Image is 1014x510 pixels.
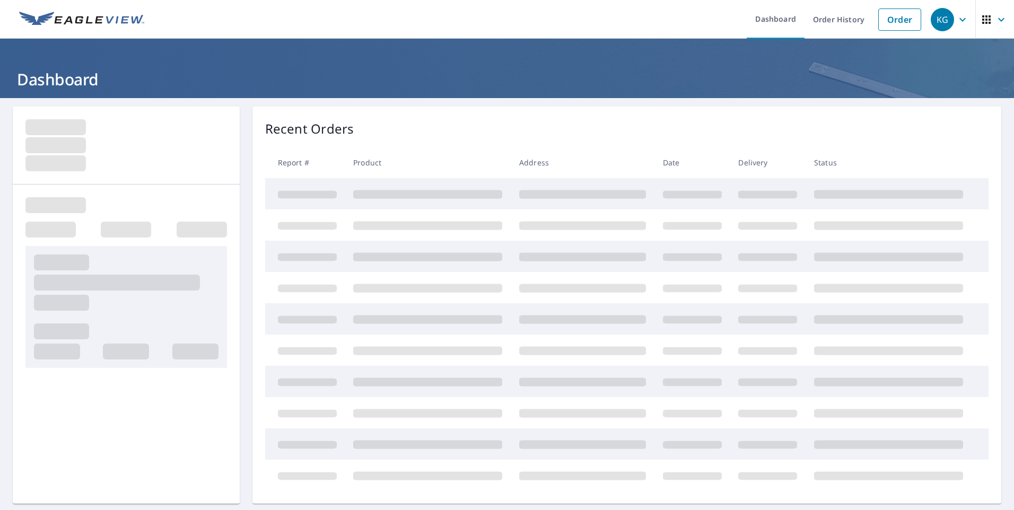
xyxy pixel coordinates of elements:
th: Report # [265,147,345,178]
img: EV Logo [19,12,144,28]
div: KG [931,8,954,31]
h1: Dashboard [13,68,1001,90]
p: Recent Orders [265,119,354,138]
th: Delivery [730,147,806,178]
th: Status [806,147,972,178]
a: Order [878,8,921,31]
th: Date [654,147,730,178]
th: Address [511,147,654,178]
th: Product [345,147,511,178]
